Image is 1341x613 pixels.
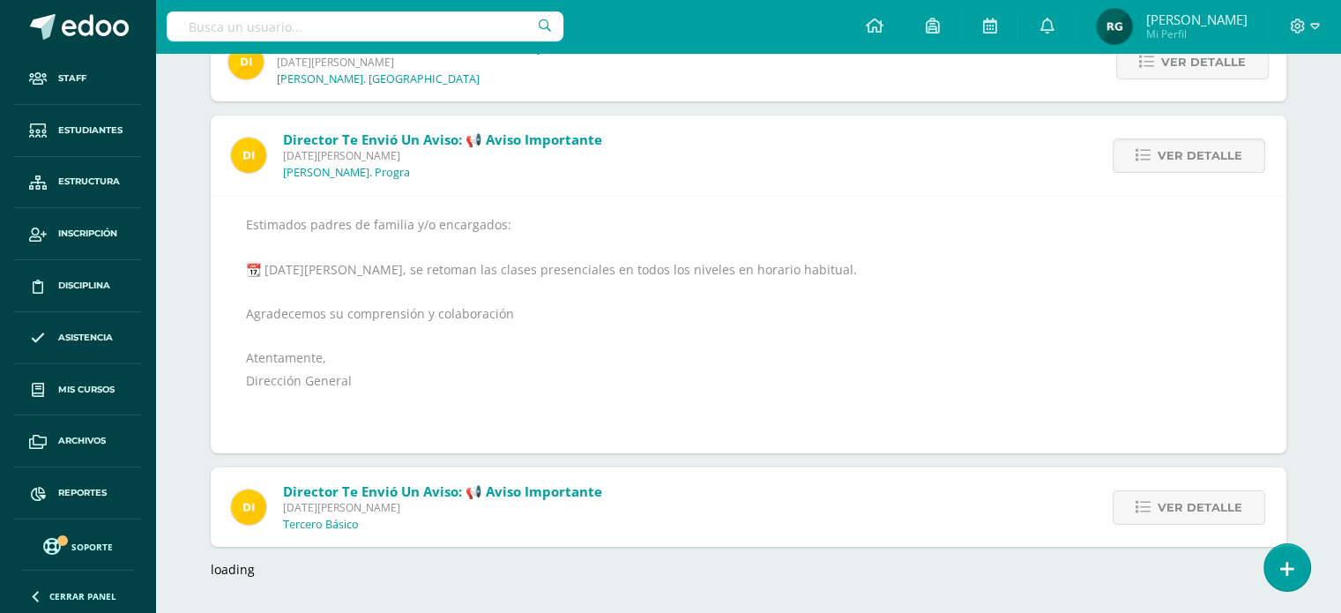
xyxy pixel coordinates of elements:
[14,312,141,364] a: Asistencia
[14,467,141,520] a: Reportes
[58,175,120,189] span: Estructura
[277,55,596,70] span: [DATE][PERSON_NAME]
[14,157,141,209] a: Estructura
[1145,11,1247,28] span: [PERSON_NAME]
[283,148,602,163] span: [DATE][PERSON_NAME]
[21,534,134,557] a: Soporte
[211,561,1286,578] div: loading
[283,500,602,515] span: [DATE][PERSON_NAME]
[1158,139,1242,172] span: Ver detalle
[231,138,266,173] img: f0b35651ae50ff9c693c4cbd3f40c4bb.png
[71,541,113,553] span: Soporte
[283,166,410,180] p: [PERSON_NAME]. Progra
[1161,46,1246,78] span: Ver detalle
[14,208,141,260] a: Inscripción
[283,131,602,148] span: Director te envió un aviso: 📢 Aviso Importante
[246,213,1251,436] div: Estimados padres de familia y/o encargados: 📆 [DATE][PERSON_NAME], se retoman las clases presenci...
[58,279,110,293] span: Disciplina
[14,53,141,105] a: Staff
[1097,9,1132,44] img: e044b199acd34bf570a575bac584e1d1.png
[58,71,86,86] span: Staff
[277,72,480,86] p: [PERSON_NAME]. [GEOGRAPHIC_DATA]
[58,123,123,138] span: Estudiantes
[58,331,113,345] span: Asistencia
[1145,26,1247,41] span: Mi Perfil
[58,227,117,241] span: Inscripción
[1158,491,1242,524] span: Ver detalle
[14,105,141,157] a: Estudiantes
[58,434,106,448] span: Archivos
[228,44,264,79] img: f0b35651ae50ff9c693c4cbd3f40c4bb.png
[283,518,359,532] p: Tercero Básico
[58,383,115,397] span: Mis cursos
[283,482,602,500] span: Director te envió un aviso: 📢 Aviso Importante
[14,364,141,416] a: Mis cursos
[49,590,116,602] span: Cerrar panel
[231,490,266,525] img: f0b35651ae50ff9c693c4cbd3f40c4bb.png
[14,260,141,312] a: Disciplina
[167,11,563,41] input: Busca un usuario...
[14,415,141,467] a: Archivos
[58,486,107,500] span: Reportes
